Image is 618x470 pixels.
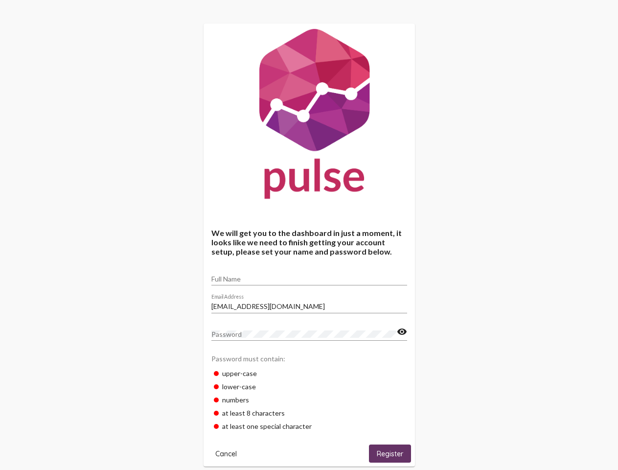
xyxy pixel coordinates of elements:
[369,445,411,463] button: Register
[215,449,237,458] span: Cancel
[211,350,407,367] div: Password must contain:
[377,449,403,458] span: Register
[397,326,407,338] mat-icon: visibility
[211,393,407,406] div: numbers
[204,23,415,209] img: Pulse For Good Logo
[211,406,407,420] div: at least 8 characters
[211,228,407,256] h4: We will get you to the dashboard in just a moment, it looks like we need to finish getting your a...
[211,380,407,393] div: lower-case
[211,420,407,433] div: at least one special character
[211,367,407,380] div: upper-case
[207,445,245,463] button: Cancel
